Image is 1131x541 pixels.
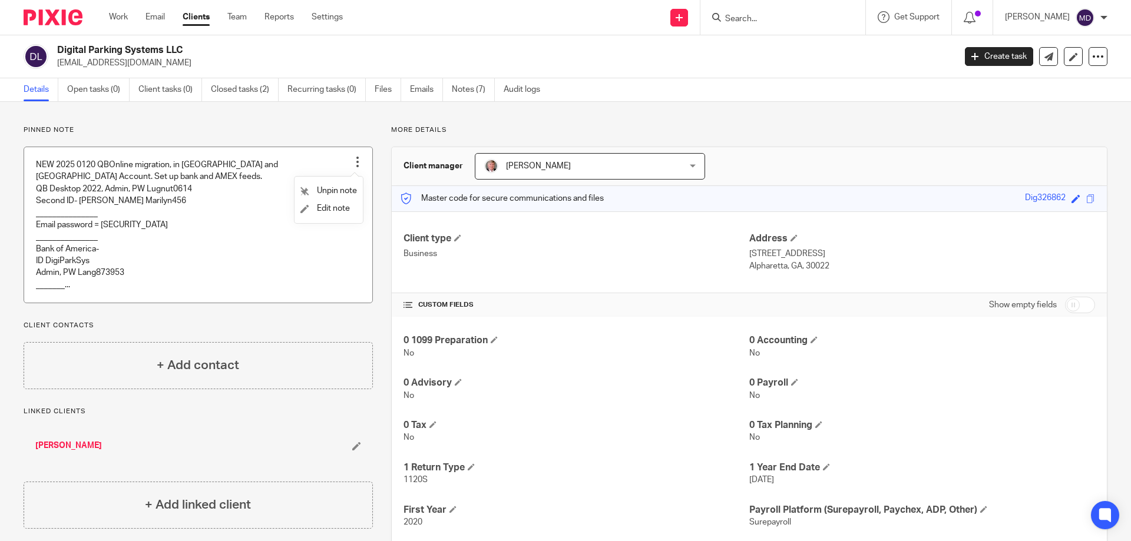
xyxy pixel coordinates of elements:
[157,356,239,374] h4: + Add contact
[404,462,749,474] h4: 1 Return Type
[24,78,58,101] a: Details
[404,334,749,347] h4: 0 1099 Preparation
[749,260,1095,272] p: Alpharetta, GA, 30022
[287,78,366,101] a: Recurring tasks (0)
[145,11,165,23] a: Email
[24,44,48,69] img: svg%3E
[404,349,414,357] span: No
[989,299,1057,311] label: Show empty fields
[404,476,428,484] span: 1120S
[24,125,373,135] p: Pinned note
[317,204,350,213] span: Edit note
[401,192,604,204] p: Master code for secure communications and files
[965,47,1033,66] a: Create task
[452,78,495,101] a: Notes (7)
[749,476,774,484] span: [DATE]
[484,159,498,173] img: cd2011-crop.jpg
[24,9,82,25] img: Pixie
[724,14,830,25] input: Search
[749,391,760,400] span: No
[749,504,1095,516] h4: Payroll Platform (Surepayroll, Paychex, ADP, Other)
[404,248,749,260] p: Business
[749,248,1095,260] p: [STREET_ADDRESS]
[300,204,350,213] a: Edit note
[404,233,749,245] h4: Client type
[749,462,1095,474] h4: 1 Year End Date
[404,433,414,442] span: No
[375,78,401,101] a: Files
[145,496,251,514] h4: + Add linked client
[894,13,940,21] span: Get Support
[749,419,1095,432] h4: 0 Tax Planning
[57,57,947,69] p: [EMAIL_ADDRESS][DOMAIN_NAME]
[1025,192,1066,205] div: Dig326862
[404,518,422,526] span: 2020
[312,11,343,23] a: Settings
[504,78,549,101] a: Audit logs
[227,11,247,23] a: Team
[391,125,1107,135] p: More details
[35,440,102,452] a: [PERSON_NAME]
[1076,8,1094,27] img: svg%3E
[264,11,294,23] a: Reports
[67,78,130,101] a: Open tasks (0)
[300,187,357,195] a: Unpin note
[24,321,373,330] p: Client contacts
[1005,11,1070,23] p: [PERSON_NAME]
[410,78,443,101] a: Emails
[404,504,749,516] h4: First Year
[57,44,769,57] h2: Digital Parking Systems LLC
[404,419,749,432] h4: 0 Tax
[211,78,279,101] a: Closed tasks (2)
[404,300,749,310] h4: CUSTOM FIELDS
[749,518,791,526] span: Surepayroll
[404,160,463,172] h3: Client manager
[749,334,1095,347] h4: 0 Accounting
[109,11,128,23] a: Work
[506,162,571,170] span: [PERSON_NAME]
[138,78,202,101] a: Client tasks (0)
[749,233,1095,245] h4: Address
[183,11,210,23] a: Clients
[749,349,760,357] span: No
[749,377,1095,389] h4: 0 Payroll
[317,187,357,195] span: Unpin note
[749,433,760,442] span: No
[404,391,414,400] span: No
[24,407,373,416] p: Linked clients
[404,377,749,389] h4: 0 Advisory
